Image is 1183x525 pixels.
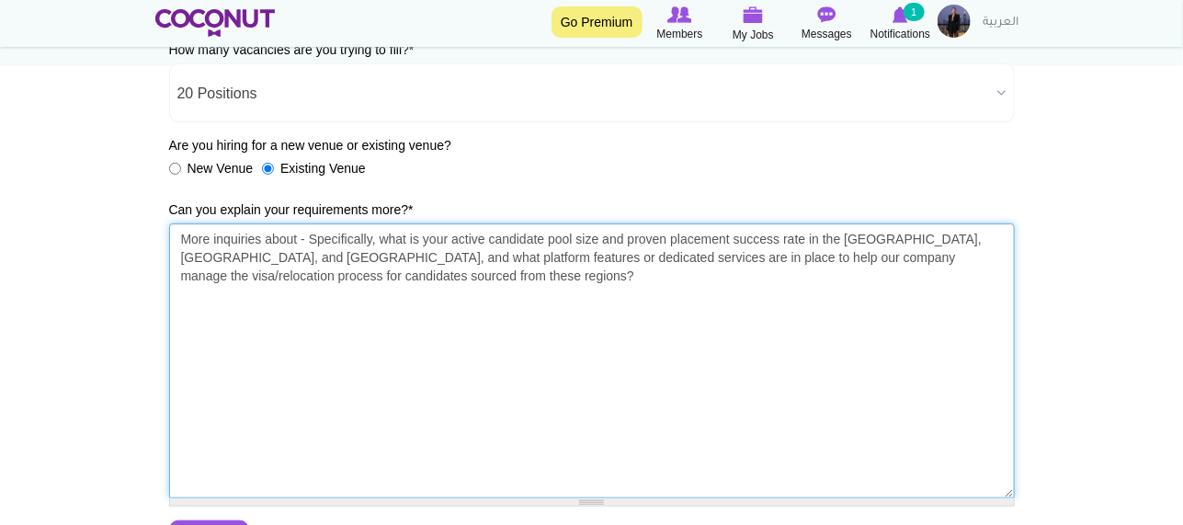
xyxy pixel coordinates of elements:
[864,5,938,43] a: Notifications Notifications 1
[262,163,274,175] input: Existing Venue
[870,25,930,43] span: Notifications
[667,6,691,23] img: Browse Members
[408,202,413,217] span: This field is required.
[974,5,1029,41] a: العربية
[717,5,791,44] a: My Jobs My Jobs
[169,136,451,154] label: Are you hiring for a new venue or existing venue?
[169,163,181,175] input: New Venue
[656,25,702,43] span: Members
[155,9,276,37] img: Home
[818,6,836,23] img: Messages
[169,159,254,177] label: New Venue
[893,6,908,23] img: Notifications
[169,200,414,219] label: Can you explain your requirements more?
[409,42,414,57] span: This field is required.
[177,64,990,123] span: 20 Positions
[169,40,415,59] label: How many vacancies are you trying to fill?
[262,159,366,177] label: Existing Venue
[744,6,764,23] img: My Jobs
[643,5,717,43] a: Browse Members Members
[791,5,864,43] a: Messages Messages
[552,6,643,38] a: Go Premium
[733,26,774,44] span: My Jobs
[904,3,924,21] small: 1
[802,25,852,43] span: Messages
